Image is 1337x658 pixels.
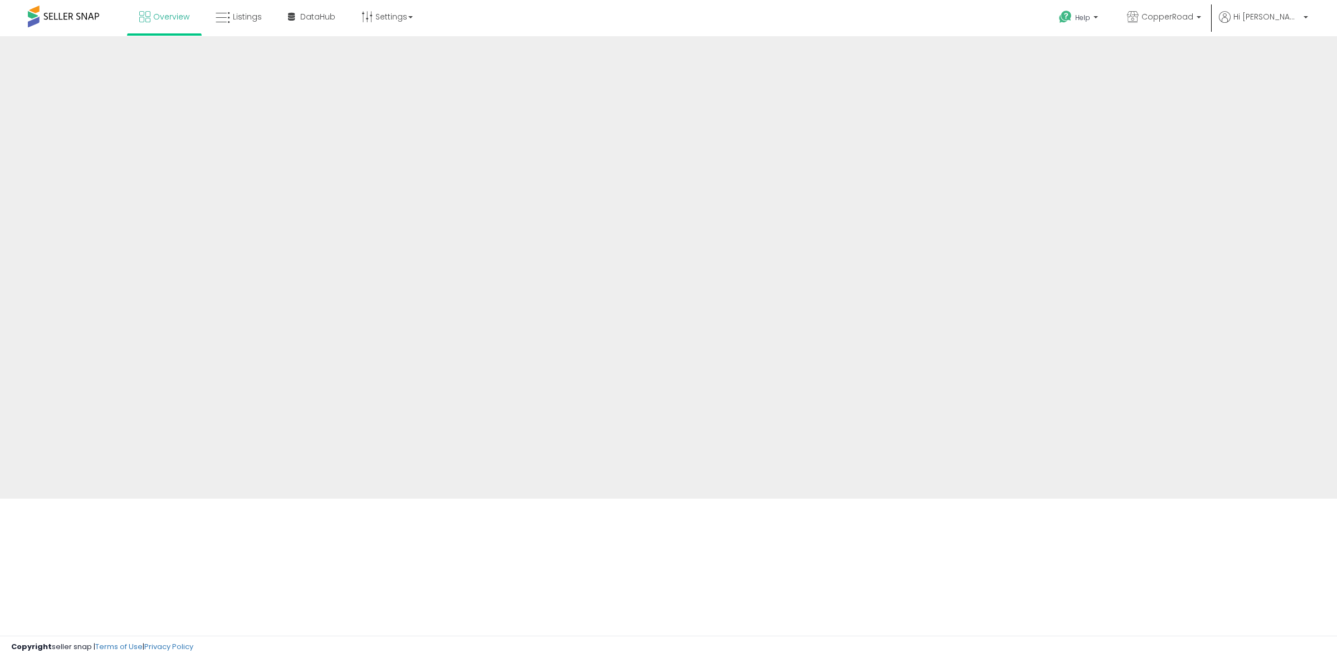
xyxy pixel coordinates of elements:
span: DataHub [300,11,335,22]
span: CopperRoad [1141,11,1193,22]
span: Listings [233,11,262,22]
a: Help [1050,2,1109,36]
span: Hi [PERSON_NAME] [1233,11,1300,22]
span: Overview [153,11,189,22]
i: Get Help [1058,10,1072,24]
span: Help [1075,13,1090,22]
a: Hi [PERSON_NAME] [1219,11,1308,36]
